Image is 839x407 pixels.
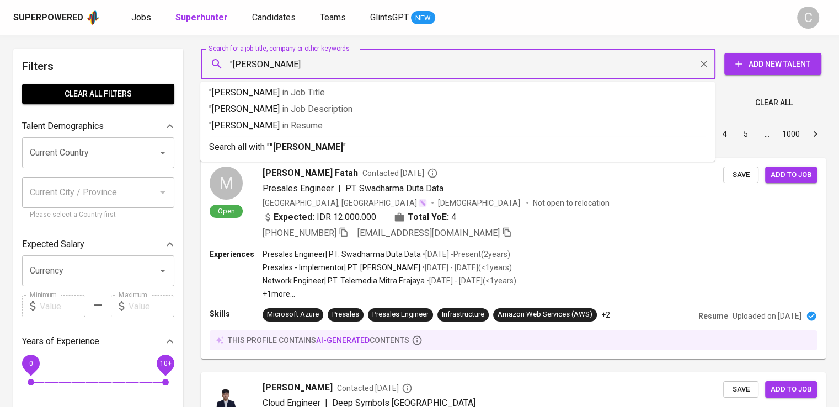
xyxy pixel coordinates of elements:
a: GlintsGPT NEW [370,11,435,25]
p: +2 [601,309,610,320]
p: Years of Experience [22,335,99,348]
span: Candidates [252,12,296,23]
button: Save [723,381,758,398]
p: Experiences [210,249,263,260]
span: Save [729,383,753,396]
div: Years of Experience [22,330,174,352]
span: Clear All [755,96,793,110]
button: Clear All [751,93,797,113]
span: Teams [320,12,346,23]
div: Expected Salary [22,233,174,255]
span: Contacted [DATE] [362,168,438,179]
div: IDR 12.000.000 [263,211,376,224]
p: Uploaded on [DATE] [733,310,801,322]
p: Not open to relocation [533,197,610,208]
a: MOpen[PERSON_NAME] FatahContacted [DATE]Presales Engineer|PT. Swadharma Duta Data[GEOGRAPHIC_DATA... [201,158,826,359]
span: [PHONE_NUMBER] [263,228,336,238]
p: Network Engineer | PT. Telemedia Mitra Erajaya [263,275,425,286]
button: Open [155,145,170,160]
button: Clear All filters [22,84,174,104]
button: Add to job [765,381,817,398]
b: Superhunter [175,12,228,23]
span: Clear All filters [31,87,165,101]
button: Save [723,167,758,184]
span: [DEMOGRAPHIC_DATA] [438,197,522,208]
a: Superhunter [175,11,230,25]
span: AI-generated [316,336,370,345]
p: "[PERSON_NAME] [209,103,706,116]
span: Open [213,206,239,216]
nav: pagination navigation [630,125,826,143]
p: "[PERSON_NAME] [209,86,706,99]
span: 10+ [159,360,171,367]
img: app logo [85,9,100,26]
button: Add New Talent [724,53,821,75]
span: 0 [29,360,33,367]
button: Go to page 1000 [779,125,803,143]
div: Talent Demographics [22,115,174,137]
div: [GEOGRAPHIC_DATA], [GEOGRAPHIC_DATA] [263,197,427,208]
a: Jobs [131,11,153,25]
button: Open [155,263,170,279]
img: magic_wand.svg [418,199,427,207]
p: • [DATE] - Present ( 2 years ) [421,249,510,260]
div: C [797,7,819,29]
p: +1 more ... [263,288,516,299]
span: 4 [451,211,456,224]
p: Presales Engineer | PT. Swadharma Duta Data [263,249,421,260]
span: in Job Description [282,104,352,114]
p: Expected Salary [22,238,84,251]
div: Presales Engineer [372,309,429,320]
p: "[PERSON_NAME] [209,119,706,132]
input: Value [129,295,174,317]
span: [EMAIL_ADDRESS][DOMAIN_NAME] [357,228,500,238]
p: Presales - Implementor | PT. [PERSON_NAME] [263,262,420,273]
span: in Job Title [282,87,325,98]
div: Presales [332,309,359,320]
div: Microsoft Azure [267,309,319,320]
svg: By Batam recruiter [427,168,438,179]
span: GlintsGPT [370,12,409,23]
div: Superpowered [13,12,83,24]
b: Expected: [274,211,314,224]
span: | [338,182,341,195]
div: M [210,167,243,200]
a: Candidates [252,11,298,25]
span: Jobs [131,12,151,23]
svg: By Batam recruiter [402,383,413,394]
div: Amazon Web Services (AWS) [498,309,592,320]
b: "[PERSON_NAME] [270,142,343,152]
button: Go to page 4 [716,125,734,143]
button: Go to next page [806,125,824,143]
span: NEW [411,13,435,24]
h6: Filters [22,57,174,75]
button: Go to page 5 [737,125,755,143]
p: Talent Demographics [22,120,104,133]
div: … [758,128,776,140]
button: Add to job [765,167,817,184]
span: [PERSON_NAME] [263,381,333,394]
span: Contacted [DATE] [337,383,413,394]
span: Add New Talent [733,57,813,71]
p: Resume [698,310,728,322]
span: Save [729,169,753,181]
p: Skills [210,308,263,319]
span: Add to job [771,169,811,181]
button: Clear [696,56,712,72]
p: • [DATE] - [DATE] ( <1 years ) [420,262,512,273]
input: Value [40,295,85,317]
a: Superpoweredapp logo [13,9,100,26]
div: Infrastructure [442,309,484,320]
p: • [DATE] - [DATE] ( <1 years ) [425,275,516,286]
b: Total YoE: [408,211,449,224]
span: Presales Engineer [263,183,334,194]
span: Add to job [771,383,811,396]
p: Please select a Country first [30,210,167,221]
span: in Resume [282,120,323,131]
a: Teams [320,11,348,25]
p: Search all with " " [209,141,706,154]
span: PT. Swadharma Duta Data [345,183,443,194]
p: this profile contains contents [228,335,409,346]
span: [PERSON_NAME] Fatah [263,167,358,180]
